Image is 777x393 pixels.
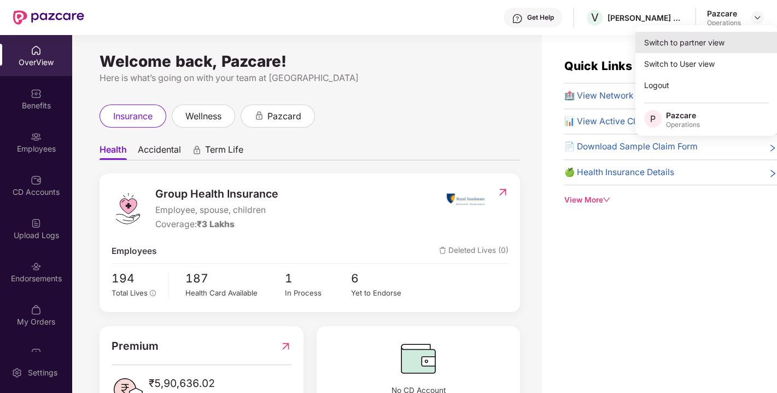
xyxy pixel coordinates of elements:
span: ₹5,90,636.02 [149,375,217,391]
img: svg+xml;base64,PHN2ZyBpZD0iTXlfT3JkZXJzIiBkYXRhLW5hbWU9Ik15IE9yZGVycyIgeG1sbnM9Imh0dHA6Ly93d3cudz... [31,304,42,315]
div: Operations [707,19,741,27]
span: P [650,112,656,125]
img: New Pazcare Logo [13,10,84,25]
img: RedirectIcon [497,187,509,198]
img: svg+xml;base64,PHN2ZyBpZD0iVXBsb2FkX0xvZ3MiIGRhdGEtbmFtZT0iVXBsb2FkIExvZ3MiIHhtbG5zPSJodHRwOi8vd3... [31,218,42,229]
div: animation [192,145,202,155]
div: Get Help [527,13,554,22]
div: Here is what’s going on with your team at [GEOGRAPHIC_DATA] [100,71,520,85]
img: svg+xml;base64,PHN2ZyBpZD0iRW5kb3JzZW1lbnRzIiB4bWxucz0iaHR0cDovL3d3dy53My5vcmcvMjAwMC9zdmciIHdpZH... [31,261,42,272]
div: Health Card Available [185,287,285,299]
span: pazcard [267,109,301,123]
span: 1 [285,269,351,287]
span: Employee, spouse, children [155,204,278,217]
img: logo [112,192,144,225]
img: svg+xml;base64,PHN2ZyBpZD0iSGVscC0zMngzMiIgeG1sbnM9Imh0dHA6Ly93d3cudzMub3JnLzIwMDAvc3ZnIiB3aWR0aD... [512,13,523,24]
span: right [768,142,777,154]
span: 🏥 View Network Hospitals [564,89,673,103]
div: Settings [25,367,61,378]
span: ₹3 Lakhs [197,219,235,229]
span: Total Lives [112,288,148,297]
span: right [768,168,777,180]
img: svg+xml;base64,PHN2ZyBpZD0iVXBkYXRlZCIgeG1sbnM9Imh0dHA6Ly93d3cudzMub3JnLzIwMDAvc3ZnIiB3aWR0aD0iMj... [31,348,42,359]
span: 6 [351,269,417,287]
div: Coverage: [155,218,278,232]
span: down [603,196,610,204]
img: CDBalanceIcon [328,338,508,379]
span: Premium [112,338,159,355]
img: svg+xml;base64,PHN2ZyBpZD0iRW1wbG95ZWVzIiB4bWxucz0iaHR0cDovL3d3dy53My5vcmcvMjAwMC9zdmciIHdpZHRoPS... [31,131,42,142]
div: Pazcare [707,8,741,19]
span: Employees [112,245,157,258]
span: insurance [113,109,153,123]
span: 187 [185,269,285,287]
div: Welcome back, Pazcare! [100,57,520,66]
img: deleteIcon [439,247,446,254]
div: Operations [666,120,700,129]
span: Deleted Lives (0) [439,245,509,258]
span: Quick Links [564,59,632,73]
span: 📄 Download Sample Claim Form [564,140,697,154]
span: 📊 View Active Claims [564,115,654,129]
span: Term Life [205,144,243,160]
div: animation [254,111,264,120]
span: wellness [185,109,221,123]
img: svg+xml;base64,PHN2ZyBpZD0iSG9tZSIgeG1sbnM9Imh0dHA6Ly93d3cudzMub3JnLzIwMDAvc3ZnIiB3aWR0aD0iMjAiIG... [31,45,42,56]
span: Group Health Insurance [155,186,278,203]
div: View More [564,194,777,206]
img: svg+xml;base64,PHN2ZyBpZD0iQ0RfQWNjb3VudHMiIGRhdGEtbmFtZT0iQ0QgQWNjb3VudHMiIHhtbG5zPSJodHRwOi8vd3... [31,175,42,186]
div: [PERSON_NAME] ESTATES DEVELOPERS PRIVATE LIMITED [607,13,684,23]
span: Health [100,144,127,160]
div: Pazcare [666,110,700,120]
img: svg+xml;base64,PHN2ZyBpZD0iU2V0dGluZy0yMHgyMCIgeG1sbnM9Imh0dHA6Ly93d3cudzMub3JnLzIwMDAvc3ZnIiB3aW... [11,367,22,378]
span: 🍏 Health Insurance Details [564,166,674,180]
div: In Process [285,287,351,299]
img: insurerIcon [445,186,486,213]
div: Yet to Endorse [351,287,417,299]
img: svg+xml;base64,PHN2ZyBpZD0iRHJvcGRvd24tMzJ4MzIiIHhtbG5zPSJodHRwOi8vd3d3LnczLm9yZy8yMDAwL3N2ZyIgd2... [753,13,762,22]
span: info-circle [150,290,156,297]
span: Accidental [138,144,181,160]
span: V [591,11,599,24]
span: 194 [112,269,161,287]
img: RedirectIcon [280,338,291,355]
img: svg+xml;base64,PHN2ZyBpZD0iQmVuZWZpdHMiIHhtbG5zPSJodHRwOi8vd3d3LnczLm9yZy8yMDAwL3N2ZyIgd2lkdGg9Ij... [31,88,42,99]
